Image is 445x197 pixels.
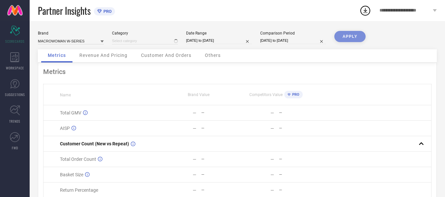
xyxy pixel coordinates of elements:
[201,157,237,161] div: —
[270,126,274,131] div: —
[249,92,283,97] span: Competitors Value
[359,5,371,16] div: Open download list
[260,37,326,44] input: Select comparison period
[5,39,25,44] span: SCORECARDS
[141,53,191,58] span: Customer And Orders
[43,68,431,76] div: Metrics
[6,65,24,70] span: WORKSPACE
[60,126,70,131] span: AISP
[186,31,252,36] div: Date Range
[193,157,196,162] div: —
[193,172,196,177] div: —
[5,92,25,97] span: SUGGESTIONS
[270,187,274,193] div: —
[60,110,81,115] span: Total GMV
[60,187,98,193] span: Return Percentage
[79,53,127,58] span: Revenue And Pricing
[48,53,66,58] span: Metrics
[60,172,83,177] span: Basket Size
[270,172,274,177] div: —
[193,187,196,193] div: —
[38,31,104,36] div: Brand
[38,4,91,17] span: Partner Insights
[60,93,71,97] span: Name
[279,188,315,192] div: —
[12,145,18,150] span: FWD
[279,172,315,177] div: —
[112,31,178,36] div: Category
[193,110,196,115] div: —
[201,188,237,192] div: —
[9,119,20,124] span: TRENDS
[188,92,209,97] span: Brand Value
[60,141,129,146] span: Customer Count (New vs Repeat)
[186,37,252,44] input: Select date range
[201,172,237,177] div: —
[102,9,112,14] span: PRO
[260,31,326,36] div: Comparison Period
[205,53,221,58] span: Others
[279,111,315,115] div: —
[201,126,237,131] div: —
[291,92,299,97] span: PRO
[193,126,196,131] div: —
[270,110,274,115] div: —
[279,126,315,131] div: —
[201,111,237,115] div: —
[270,157,274,162] div: —
[60,157,96,162] span: Total Order Count
[279,157,315,161] div: —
